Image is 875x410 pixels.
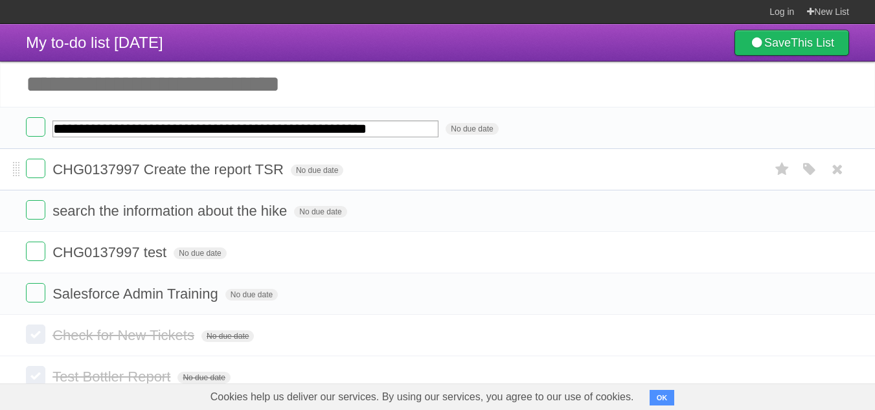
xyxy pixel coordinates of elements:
[52,327,198,343] span: Check for New Tickets
[52,244,170,260] span: CHG0137997 test
[52,203,290,219] span: search the information about the hike
[291,165,343,176] span: No due date
[734,30,849,56] a: SaveThis List
[225,289,278,301] span: No due date
[791,36,834,49] b: This List
[198,384,647,410] span: Cookies help us deliver our services. By using our services, you agree to our use of cookies.
[26,366,45,385] label: Done
[52,369,174,385] span: Test Bottler Report
[52,161,287,177] span: CHG0137997 Create the report TSR
[201,330,254,342] span: No due date
[26,283,45,302] label: Done
[650,390,675,405] button: OK
[174,247,226,259] span: No due date
[52,286,222,302] span: Salesforce Admin Training
[770,159,795,180] label: Star task
[26,242,45,261] label: Done
[26,117,45,137] label: Done
[446,123,498,135] span: No due date
[26,159,45,178] label: Done
[177,372,230,383] span: No due date
[26,34,163,51] span: My to-do list [DATE]
[294,206,347,218] span: No due date
[26,325,45,344] label: Done
[26,200,45,220] label: Done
